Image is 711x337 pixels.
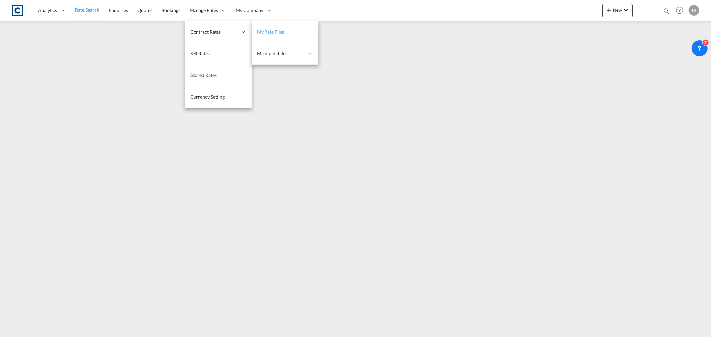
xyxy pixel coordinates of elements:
[190,94,225,100] span: Currency Setting
[622,6,630,14] md-icon: icon-chevron-down
[185,21,252,43] div: Contract Rates
[605,6,613,14] md-icon: icon-plus 400-fg
[38,7,57,14] span: Analytics
[663,7,670,17] div: icon-magnify
[689,5,699,16] div: M
[190,51,210,56] span: Sell Rates
[10,3,25,18] img: 1fdb9190129311efbfaf67cbb4249bed.jpeg
[252,43,318,65] div: Maintain Rates
[109,7,128,13] span: Enquiries
[602,4,633,17] button: icon-plus 400-fgNewicon-chevron-down
[162,7,180,13] span: Bookings
[236,7,263,14] span: My Company
[185,86,252,108] a: Currency Setting
[605,7,630,13] span: New
[190,72,217,78] span: Shared Rates
[257,50,304,57] span: Maintain Rates
[674,5,689,17] div: Help
[663,7,670,15] md-icon: icon-magnify
[674,5,685,16] span: Help
[257,29,284,35] span: My Rate Files
[185,43,252,65] a: Sell Rates
[190,7,218,14] span: Manage Rates
[185,65,252,86] a: Shared Rates
[137,7,152,13] span: Quotes
[252,21,318,43] a: My Rate Files
[190,29,238,35] span: Contract Rates
[75,7,99,13] span: Rate Search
